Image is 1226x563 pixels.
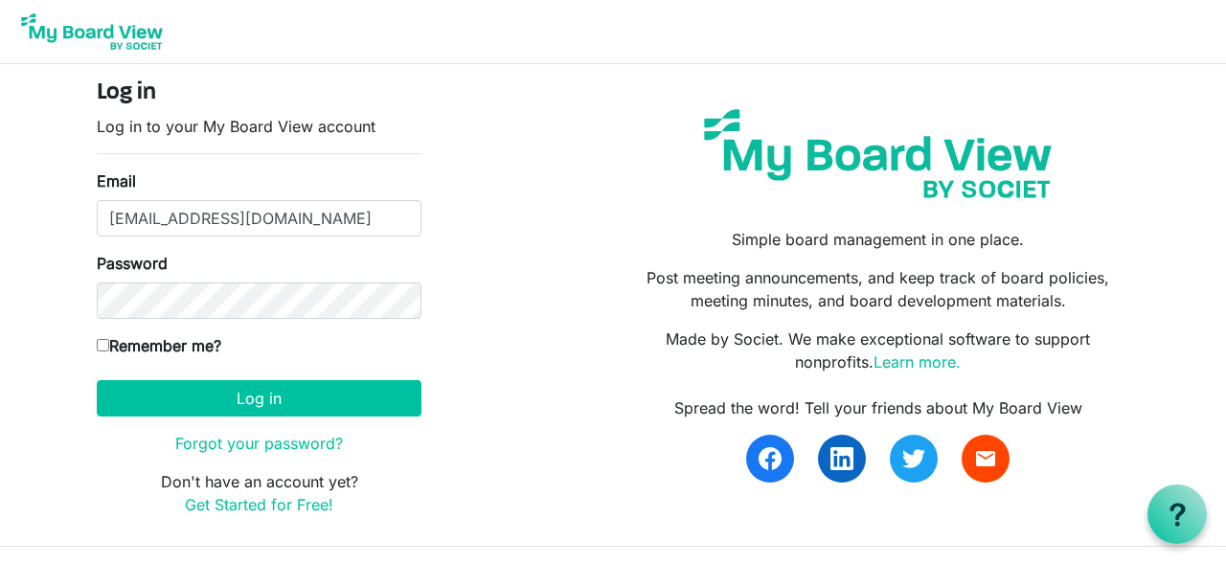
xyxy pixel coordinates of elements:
p: Simple board management in one place. [627,228,1129,251]
label: Remember me? [97,334,221,357]
a: email [962,435,1010,483]
img: my-board-view-societ.svg [690,95,1066,213]
h4: Log in [97,79,421,107]
img: facebook.svg [759,447,782,470]
span: email [974,447,997,470]
div: Spread the word! Tell your friends about My Board View [627,396,1129,419]
a: Forgot your password? [175,434,343,453]
a: Get Started for Free! [185,495,333,514]
label: Password [97,252,168,275]
img: linkedin.svg [830,447,853,470]
label: Email [97,169,136,192]
a: Learn more. [874,352,961,372]
input: Remember me? [97,339,109,351]
p: Don't have an account yet? [97,470,421,516]
p: Made by Societ. We make exceptional software to support nonprofits. [627,327,1129,373]
img: twitter.svg [902,447,925,470]
p: Post meeting announcements, and keep track of board policies, meeting minutes, and board developm... [627,266,1129,312]
button: Log in [97,380,421,417]
p: Log in to your My Board View account [97,115,421,138]
img: My Board View Logo [15,8,169,56]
